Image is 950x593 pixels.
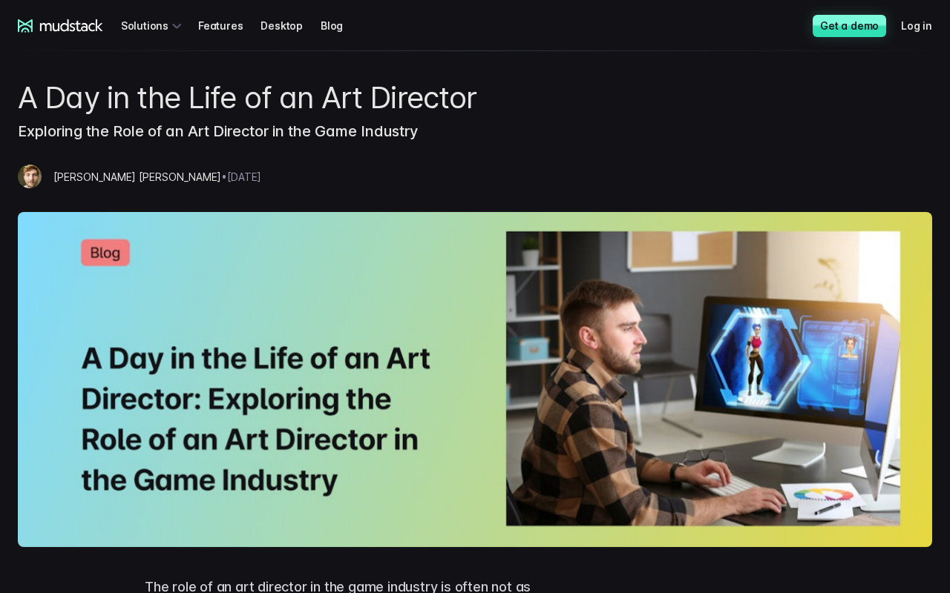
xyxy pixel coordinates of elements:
[18,19,103,33] a: mudstack logo
[121,12,186,39] div: Solutions
[198,12,261,39] a: Features
[321,12,361,39] a: Blog
[53,170,221,183] span: [PERSON_NAME] [PERSON_NAME]
[18,165,42,188] img: Mazze Whiteley
[18,81,553,115] h1: A Day in the Life of an Art Director
[18,115,553,141] h3: Exploring the Role of an Art Director in the Game Industry
[901,12,950,39] a: Log in
[221,170,261,183] span: • [DATE]
[261,12,321,39] a: Desktop
[813,15,886,37] a: Get a demo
